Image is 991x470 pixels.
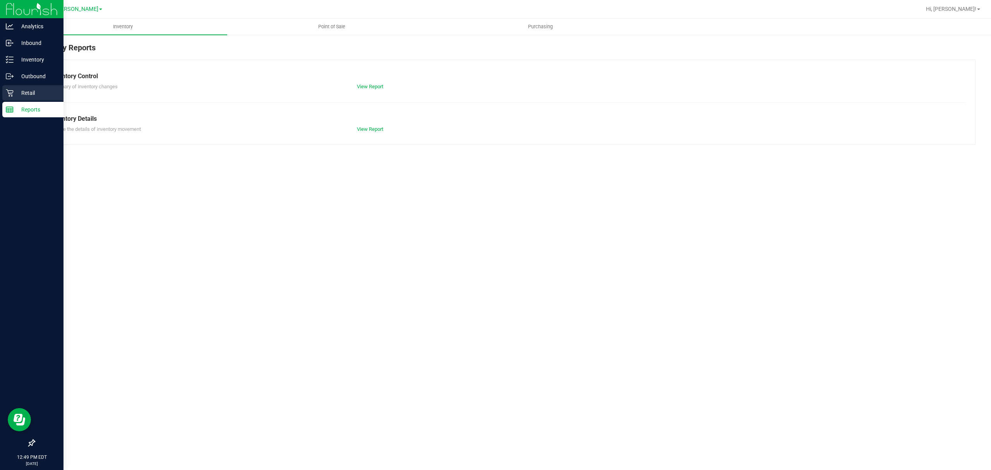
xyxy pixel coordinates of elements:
p: Inventory [14,55,60,64]
iframe: Resource center [8,408,31,431]
span: Explore the details of inventory movement [50,126,141,132]
a: View Report [357,126,383,132]
span: Hi, [PERSON_NAME]! [926,6,976,12]
inline-svg: Outbound [6,72,14,80]
p: Outbound [14,72,60,81]
inline-svg: Analytics [6,22,14,30]
p: [DATE] [3,461,60,467]
inline-svg: Retail [6,89,14,97]
div: Inventory Details [50,114,960,124]
span: Inventory [103,23,143,30]
a: Inventory [19,19,227,35]
a: Purchasing [436,19,645,35]
inline-svg: Reports [6,106,14,113]
inline-svg: Inventory [6,56,14,63]
span: Purchasing [518,23,563,30]
p: Reports [14,105,60,114]
div: Inventory Reports [34,42,976,60]
p: Analytics [14,22,60,31]
span: [PERSON_NAME] [56,6,98,12]
span: Summary of inventory changes [50,84,118,89]
p: Retail [14,88,60,98]
span: Point of Sale [308,23,356,30]
div: Inventory Control [50,72,960,81]
p: Inbound [14,38,60,48]
a: View Report [357,84,383,89]
a: Point of Sale [227,19,436,35]
inline-svg: Inbound [6,39,14,47]
p: 12:49 PM EDT [3,454,60,461]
